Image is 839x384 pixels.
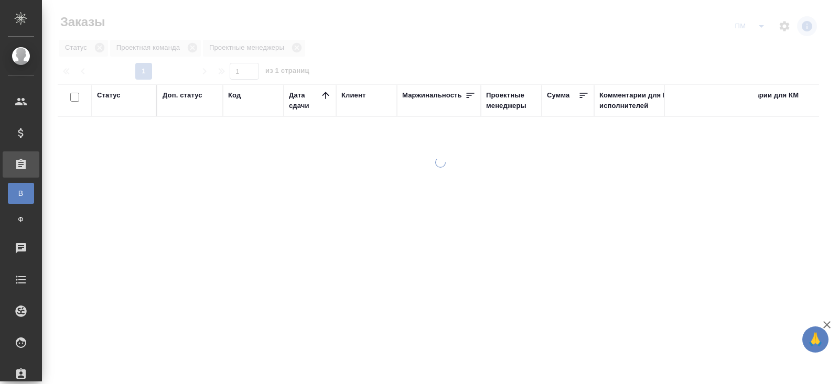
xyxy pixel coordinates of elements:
div: Комментарии для КМ [725,90,799,101]
div: Статус [97,90,121,101]
div: Клиент [341,90,365,101]
button: 🙏 [802,326,829,353]
span: В [13,188,29,199]
div: Сумма [547,90,569,101]
div: Маржинальность [402,90,462,101]
a: В [8,183,34,204]
div: Доп. статус [163,90,202,101]
a: Ф [8,209,34,230]
span: Ф [13,214,29,225]
div: Проектные менеджеры [486,90,536,111]
div: Код [228,90,241,101]
div: Дата сдачи [289,90,320,111]
div: Комментарии для ПМ/исполнителей [599,90,715,111]
span: 🙏 [806,328,824,350]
